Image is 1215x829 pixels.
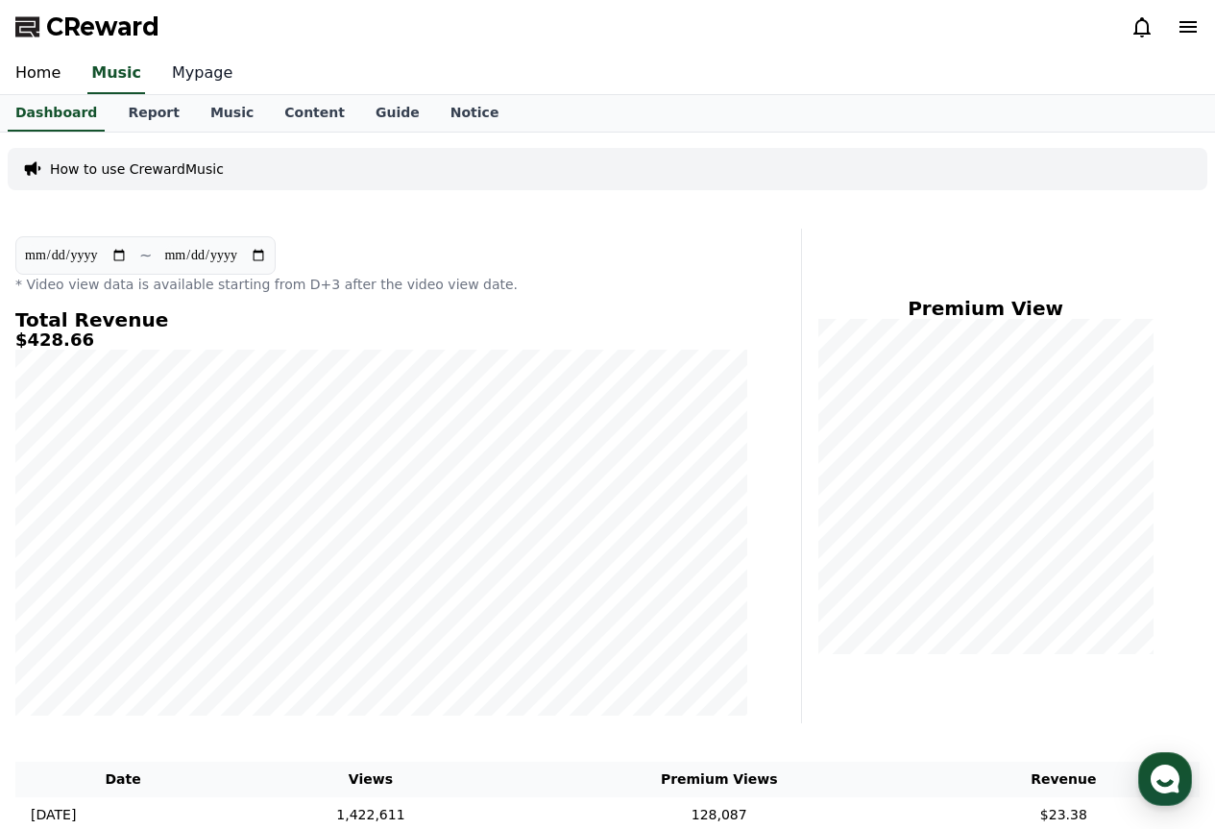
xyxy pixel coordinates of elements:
[195,95,269,132] a: Music
[159,639,216,654] span: Messages
[87,54,145,94] a: Music
[157,54,248,94] a: Mypage
[15,309,747,330] h4: Total Revenue
[6,609,127,657] a: Home
[15,762,231,797] th: Date
[15,275,747,294] p: * Video view data is available starting from D+3 after the video view date.
[284,638,331,653] span: Settings
[139,244,152,267] p: ~
[31,805,76,825] p: [DATE]
[127,609,248,657] a: Messages
[112,95,195,132] a: Report
[511,762,928,797] th: Premium Views
[928,762,1200,797] th: Revenue
[15,330,747,350] h5: $428.66
[817,298,1154,319] h4: Premium View
[46,12,159,42] span: CReward
[435,95,515,132] a: Notice
[231,762,511,797] th: Views
[50,159,224,179] a: How to use CrewardMusic
[248,609,369,657] a: Settings
[49,638,83,653] span: Home
[360,95,435,132] a: Guide
[15,12,159,42] a: CReward
[269,95,360,132] a: Content
[8,95,105,132] a: Dashboard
